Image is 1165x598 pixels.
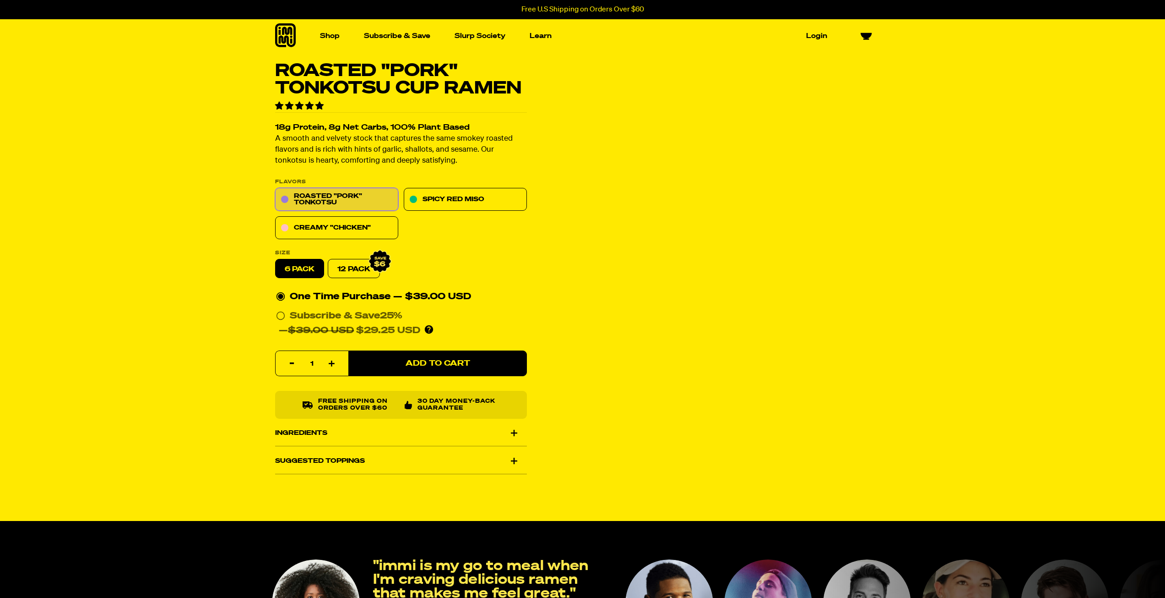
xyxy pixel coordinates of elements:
div: Suggested Toppings [275,449,527,474]
p: Free U.S Shipping on Orders Over $60 [521,5,644,14]
label: Size [275,251,527,256]
input: quantity [281,351,343,377]
span: 25% [380,312,402,321]
button: Add to Cart [348,351,527,377]
a: Creamy "Chicken" [275,217,398,240]
div: Ingredients [275,420,527,446]
del: $39.00 USD [288,326,354,335]
span: Add to Cart [405,360,470,368]
h1: Roasted "Pork" Tonkotsu Cup Ramen [275,62,527,97]
div: — $39.00 USD [393,290,471,304]
a: Roasted "Pork" Tonkotsu [275,188,398,211]
p: Free shipping on orders over $60 [318,399,397,412]
a: Spicy Red Miso [404,188,527,211]
a: Slurp Society [451,29,509,43]
a: Learn [526,29,555,43]
div: — $29.25 USD [279,324,420,338]
p: A smooth and velvety stock that captures the same smokey roasted flavors and is rich with hints o... [275,134,527,167]
a: 12 Pack [328,259,380,279]
a: Login [802,29,831,43]
div: One Time Purchase [276,290,526,304]
span: 4.78 stars [275,102,325,110]
a: Shop [316,29,343,43]
p: Flavors [275,180,527,185]
h2: 18g Protein, 8g Net Carbs, 100% Plant Based [275,124,527,132]
a: Subscribe & Save [360,29,434,43]
div: Subscribe & Save [290,309,402,324]
nav: Main navigation [316,19,831,53]
label: 6 pack [275,259,324,279]
p: 30 Day Money-Back Guarantee [417,399,499,412]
